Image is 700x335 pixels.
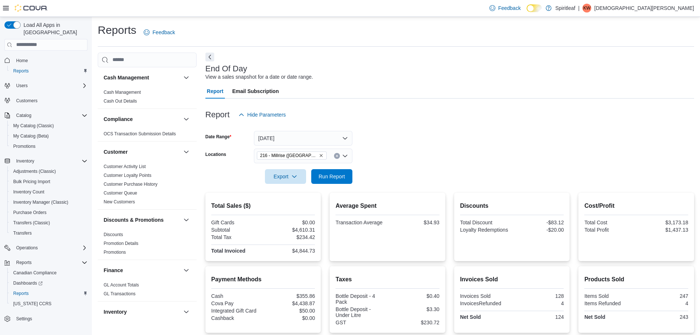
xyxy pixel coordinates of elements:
[638,227,688,233] div: $1,437.13
[104,232,123,238] span: Discounts
[13,258,87,267] span: Reports
[104,99,137,104] a: Cash Out Details
[265,308,315,314] div: $50.00
[460,202,564,210] h2: Discounts
[211,308,262,314] div: Integrated Gift Card
[104,182,158,187] a: Customer Purchase History
[205,73,313,81] div: View a sales snapshot for a date or date range.
[460,293,510,299] div: Invoices Sold
[513,293,564,299] div: 128
[638,293,688,299] div: 247
[16,245,38,251] span: Operations
[104,199,135,204] a: New Customers
[7,288,90,299] button: Reports
[205,152,226,157] label: Locations
[265,234,315,240] div: $234.42
[10,177,53,186] a: Bulk Pricing Import
[13,210,47,215] span: Purchase Orders
[265,220,315,225] div: $0.00
[584,202,688,210] h2: Cost/Profit
[98,129,197,141] div: Compliance
[389,306,439,312] div: $3.30
[16,260,32,265] span: Reports
[104,282,139,288] a: GL Account Totals
[265,300,315,306] div: $4,438.87
[1,81,90,91] button: Users
[10,289,87,298] span: Reports
[13,189,44,195] span: Inventory Count
[211,227,262,233] div: Subtotal
[13,111,34,120] button: Catalog
[16,113,31,118] span: Catalog
[13,314,87,323] span: Settings
[389,293,439,299] div: $0.40
[10,218,53,227] a: Transfers (Classic)
[335,293,386,305] div: Bottle Deposit - 4 Pack
[265,293,315,299] div: $355.86
[7,66,90,76] button: Reports
[247,111,286,118] span: Hide Parameters
[13,133,49,139] span: My Catalog (Beta)
[104,164,146,170] span: Customer Activity List
[13,111,87,120] span: Catalog
[98,162,197,209] div: Customer
[389,320,439,325] div: $230.72
[638,300,688,306] div: 4
[13,168,56,174] span: Adjustments (Classic)
[7,228,90,238] button: Transfers
[389,220,439,225] div: $34.93
[319,153,323,158] button: Remove 216 - Millrise (Calgary) from selection in this group
[13,301,51,307] span: [US_STATE] CCRS
[460,275,564,284] h2: Invoices Sold
[13,81,87,90] span: Users
[10,177,87,186] span: Bulk Pricing Import
[13,270,57,276] span: Canadian Compliance
[527,4,542,12] input: Dark Mode
[1,257,90,268] button: Reports
[104,199,135,205] span: New Customers
[205,134,231,140] label: Date Range
[13,280,43,286] span: Dashboards
[182,147,191,156] button: Customer
[152,29,175,36] span: Feedback
[10,268,87,277] span: Canadian Compliance
[10,198,71,207] a: Inventory Manager (Classic)
[10,188,47,196] a: Inventory Count
[10,67,87,75] span: Reports
[460,227,510,233] div: Loyalty Redemptions
[10,142,39,151] a: Promotions
[487,1,524,15] a: Feedback
[104,291,136,297] span: GL Transactions
[104,90,141,95] a: Cash Management
[182,115,191,124] button: Compliance
[104,148,180,156] button: Customer
[7,299,90,309] button: [US_STATE] CCRS
[211,293,262,299] div: Cash
[104,308,180,316] button: Inventory
[104,240,139,246] span: Promotion Details
[211,220,262,225] div: Gift Cards
[104,308,127,316] h3: Inventory
[13,157,87,165] span: Inventory
[334,153,340,159] button: Clear input
[7,177,90,187] button: Bulk Pricing Import
[513,300,564,306] div: 4
[10,268,60,277] a: Canadian Compliance
[13,81,30,90] button: Users
[205,53,214,61] button: Next
[584,227,635,233] div: Total Profit
[578,4,580,13] p: |
[260,152,317,159] span: 216 - Millrise ([GEOGRAPHIC_DATA])
[10,188,87,196] span: Inventory Count
[1,55,90,66] button: Home
[13,230,32,236] span: Transfers
[7,268,90,278] button: Canadian Compliance
[257,152,327,160] span: 216 - Millrise (Calgary)
[104,131,176,137] span: OCS Transaction Submission Details
[335,306,386,318] div: Bottle Deposit - Under Litre
[7,187,90,197] button: Inventory Count
[1,95,90,106] button: Customers
[10,279,46,288] a: Dashboards
[13,56,31,65] a: Home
